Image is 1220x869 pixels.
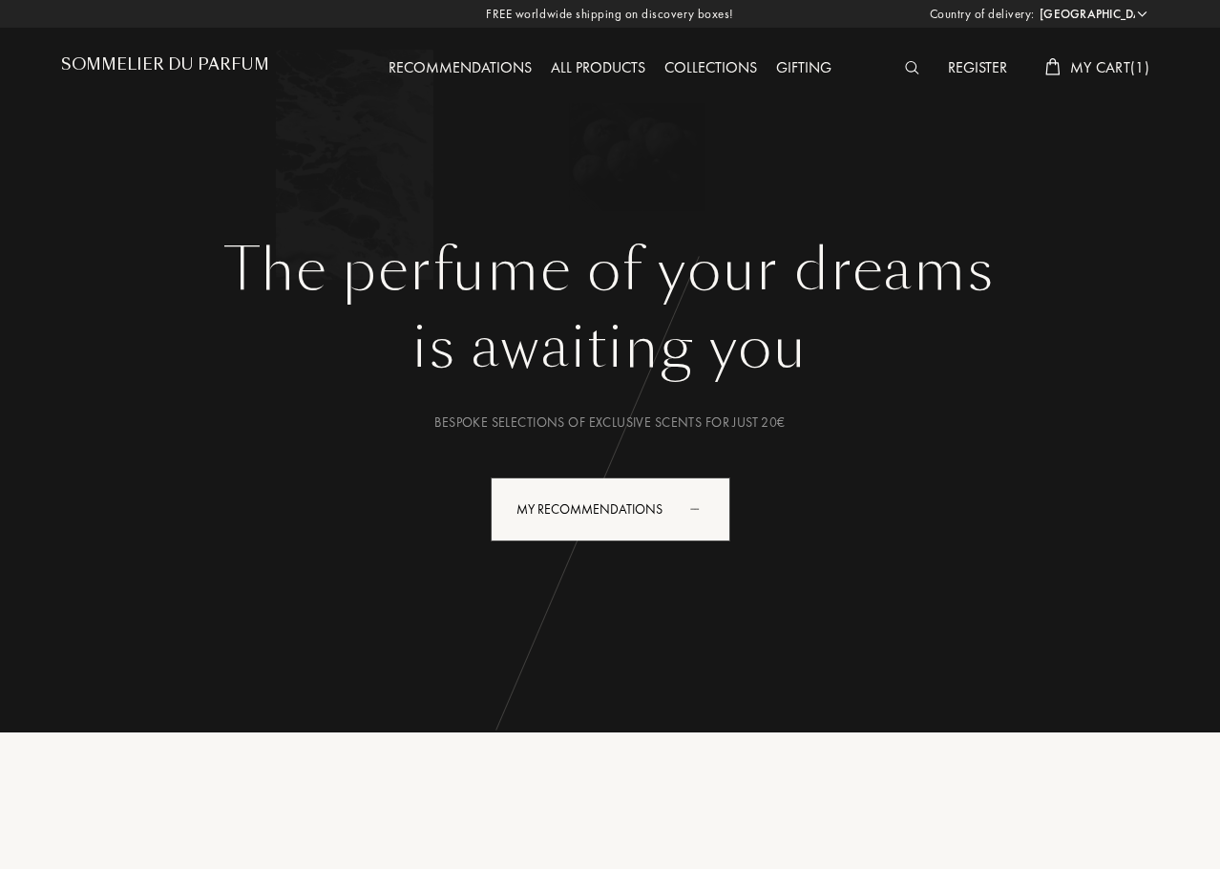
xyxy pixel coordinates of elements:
[75,305,1145,391] div: is awaiting you
[655,57,767,77] a: Collections
[1045,58,1061,75] img: cart_white.svg
[930,5,1035,24] span: Country of delivery:
[61,55,269,74] h1: Sommelier du Parfum
[684,489,722,527] div: animation
[938,57,1017,77] a: Register
[75,236,1145,305] h1: The perfume of your dreams
[61,55,269,81] a: Sommelier du Parfum
[905,61,919,74] img: search_icn_white.svg
[379,57,541,77] a: Recommendations
[379,56,541,81] div: Recommendations
[75,413,1145,433] div: Bespoke selections of exclusive scents for just 20€
[541,56,655,81] div: All products
[541,57,655,77] a: All products
[938,56,1017,81] div: Register
[767,57,841,77] a: Gifting
[767,56,841,81] div: Gifting
[1070,57,1149,77] span: My Cart ( 1 )
[491,477,730,541] div: My Recommendations
[476,477,745,541] a: My Recommendationsanimation
[655,56,767,81] div: Collections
